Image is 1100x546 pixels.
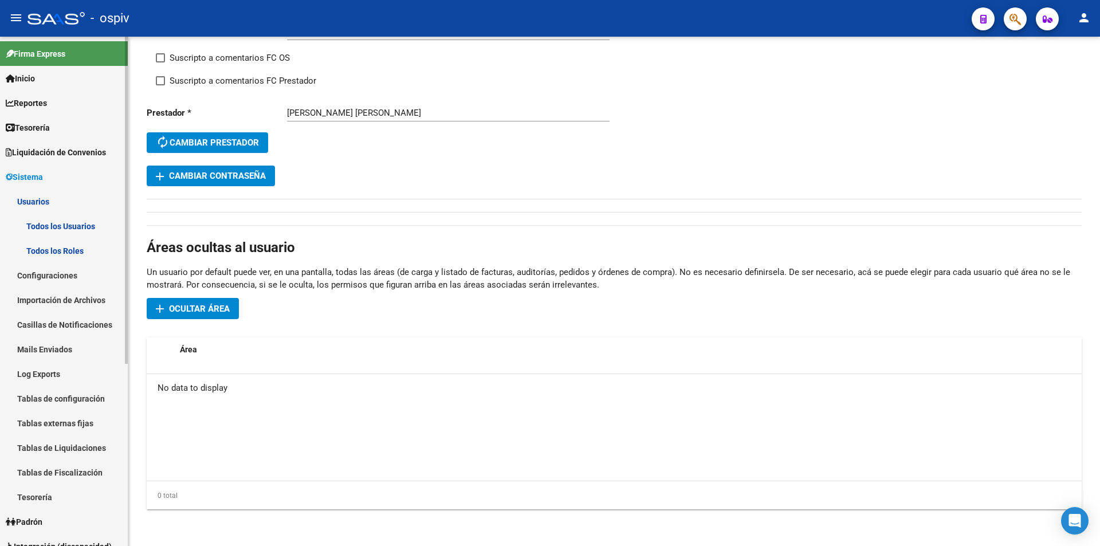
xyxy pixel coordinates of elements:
button: Cambiar prestador [147,132,268,153]
span: Padrón [6,516,42,528]
span: Reportes [6,97,47,109]
div: Open Intercom Messenger [1061,507,1089,535]
span: Cambiar Contraseña [156,171,266,181]
span: Área [180,345,197,354]
span: Suscripto a comentarios FC Prestador [170,74,316,88]
p: Un usuario por default puede ver, en una pantalla, todas las áreas (de carga y listado de factura... [147,266,1082,291]
div: No data to display [147,374,1082,403]
span: Sistema [6,171,43,183]
span: Firma Express [6,48,65,60]
p: Prestador * [147,107,287,119]
span: Tesorería [6,121,50,134]
span: Inicio [6,72,35,85]
datatable-header-cell: Área [175,337,1073,362]
span: - ospiv [91,6,129,31]
mat-icon: menu [9,11,23,25]
button: Cambiar Contraseña [147,166,275,186]
span: Liquidación de Convenios [6,146,106,159]
button: Ocultar área [147,298,239,319]
span: Suscripto a comentarios FC OS [170,51,290,65]
mat-icon: person [1077,11,1091,25]
mat-icon: add [153,170,167,183]
span: Ocultar área [169,304,230,314]
h1: Áreas ocultas al usuario [147,238,1082,257]
span: Cambiar prestador [156,138,259,148]
mat-icon: autorenew [156,135,170,149]
mat-icon: add [153,302,167,316]
div: 0 total [147,481,1082,510]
